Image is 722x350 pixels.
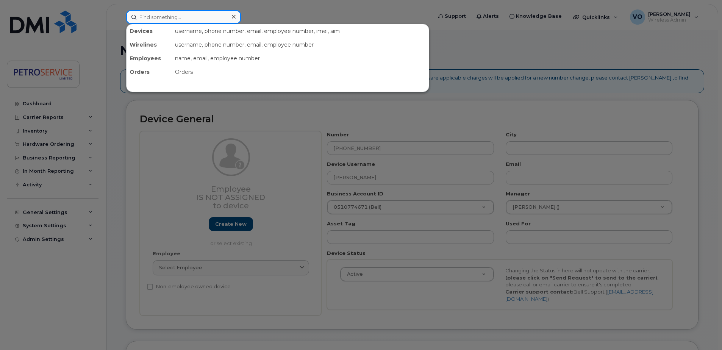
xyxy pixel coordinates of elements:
[172,52,429,65] div: name, email, employee number
[127,38,172,52] div: Wirelines
[127,24,172,38] div: Devices
[127,65,172,79] div: Orders
[172,38,429,52] div: username, phone number, email, employee number
[172,65,429,79] div: Orders
[172,24,429,38] div: username, phone number, email, employee number, imei, sim
[127,52,172,65] div: Employees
